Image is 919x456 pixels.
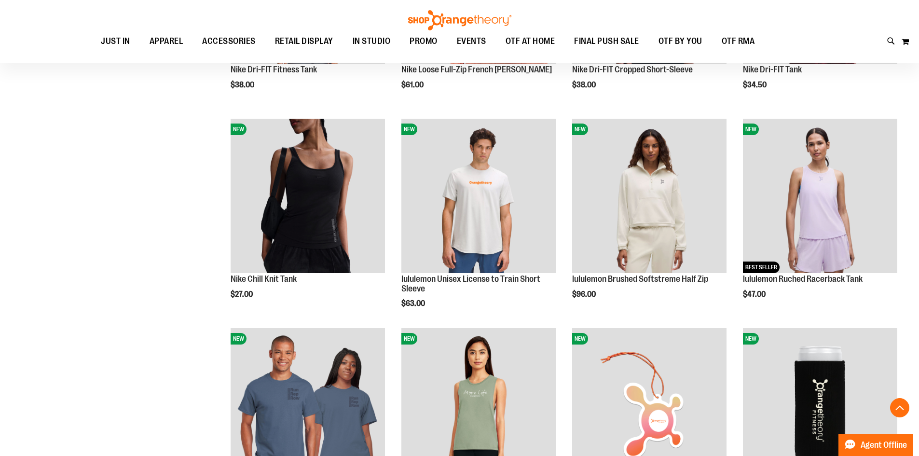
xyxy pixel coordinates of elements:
span: NEW [401,333,417,345]
a: FINAL PUSH SALE [564,30,649,53]
span: $47.00 [743,290,767,299]
div: product [567,114,731,323]
img: lululemon Unisex License to Train Short Sleeve [401,119,556,273]
span: IN STUDIO [353,30,391,52]
a: OTF RMA [712,30,765,53]
span: NEW [231,124,247,135]
span: $38.00 [572,81,597,89]
a: Nike Chill Knit Tank [231,274,297,284]
button: Back To Top [890,398,909,417]
a: OTF AT HOME [496,30,565,53]
span: OTF BY YOU [658,30,702,52]
img: Shop Orangetheory [407,10,513,30]
span: JUST IN [101,30,130,52]
span: RETAIL DISPLAY [275,30,333,52]
span: $96.00 [572,290,597,299]
span: NEW [231,333,247,345]
a: Nike Dri-FIT Cropped Short-Sleeve [572,65,693,74]
span: $63.00 [401,299,426,308]
a: RETAIL DISPLAY [265,30,343,53]
span: NEW [401,124,417,135]
div: product [226,114,390,323]
a: lululemon Unisex License to Train Short Sleeve [401,274,540,293]
div: product [738,114,902,323]
a: Nike Dri-FIT Fitness Tank [231,65,317,74]
span: ACCESSORIES [202,30,256,52]
a: JUST IN [91,30,140,52]
span: BEST SELLER [743,262,780,273]
span: OTF RMA [722,30,755,52]
a: lululemon Ruched Racerback Tank [743,274,863,284]
span: $27.00 [231,290,254,299]
a: lululemon Ruched Racerback TankNEWBEST SELLER [743,119,897,275]
img: Nike Chill Knit Tank [231,119,385,273]
span: NEW [572,124,588,135]
a: Nike Chill Knit TankNEW [231,119,385,275]
span: NEW [572,333,588,345]
a: Nike Loose Full-Zip French [PERSON_NAME] [401,65,552,74]
button: Agent Offline [838,434,913,456]
span: EVENTS [457,30,486,52]
a: OTF BY YOU [649,30,712,53]
span: NEW [743,333,759,345]
div: product [397,114,561,332]
a: PROMO [400,30,447,53]
span: $38.00 [231,81,256,89]
img: lululemon Ruched Racerback Tank [743,119,897,273]
img: lululemon Brushed Softstreme Half Zip [572,119,727,273]
span: $61.00 [401,81,425,89]
span: Agent Offline [861,441,907,450]
a: ACCESSORIES [192,30,265,53]
a: APPAREL [140,30,193,53]
a: EVENTS [447,30,496,53]
a: lululemon Brushed Softstreme Half ZipNEW [572,119,727,275]
a: lululemon Unisex License to Train Short SleeveNEW [401,119,556,275]
span: FINAL PUSH SALE [574,30,639,52]
span: $34.50 [743,81,768,89]
a: IN STUDIO [343,30,400,53]
span: PROMO [410,30,438,52]
span: OTF AT HOME [506,30,555,52]
span: APPAREL [150,30,183,52]
a: Nike Dri-FIT Tank [743,65,802,74]
span: NEW [743,124,759,135]
a: lululemon Brushed Softstreme Half Zip [572,274,708,284]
